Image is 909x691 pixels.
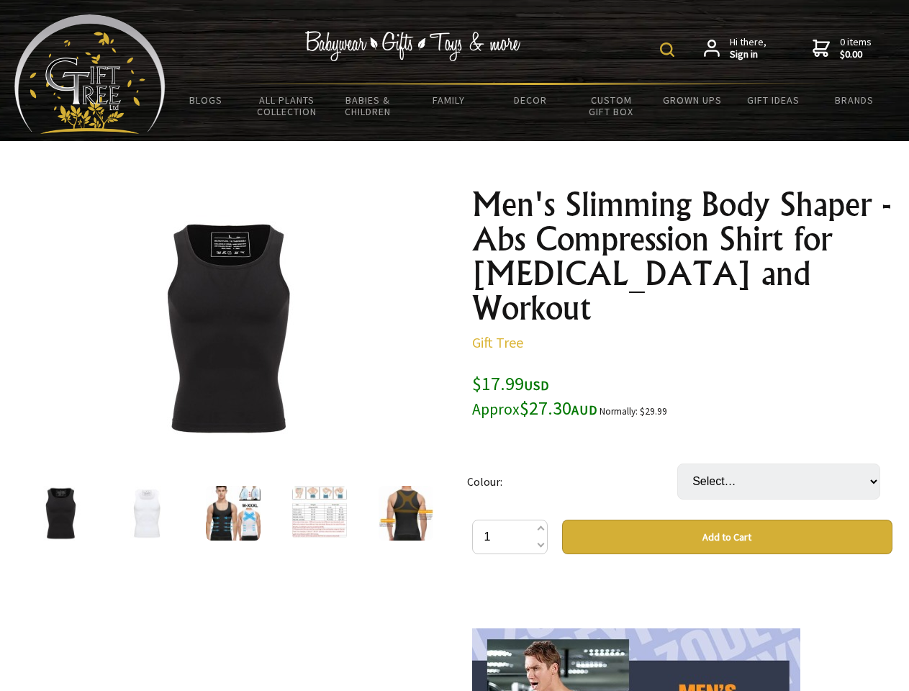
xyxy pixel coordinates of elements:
a: BLOGS [166,85,247,115]
img: product search [660,42,674,57]
img: Men's Slimming Body Shaper - Abs Compression Shirt for Gynecomastia and Workout [33,486,88,541]
img: Men's Slimming Body Shaper - Abs Compression Shirt for Gynecomastia and Workout [206,486,261,541]
span: AUD [571,402,597,418]
a: 0 items$0.00 [813,36,872,61]
a: Family [409,85,490,115]
button: Add to Cart [562,520,892,554]
a: Hi there,Sign in [704,36,766,61]
span: Hi there, [730,36,766,61]
strong: Sign in [730,48,766,61]
img: Men's Slimming Body Shaper - Abs Compression Shirt for Gynecomastia and Workout [379,486,433,541]
small: Normally: $29.99 [600,405,667,417]
a: Gift Ideas [733,85,814,115]
a: Brands [814,85,895,115]
a: Grown Ups [651,85,733,115]
span: 0 items [840,35,872,61]
img: Men's Slimming Body Shaper - Abs Compression Shirt for Gynecomastia and Workout [115,215,340,440]
img: Men's Slimming Body Shaper - Abs Compression Shirt for Gynecomastia and Workout [292,486,347,541]
img: Men's Slimming Body Shaper - Abs Compression Shirt for Gynecomastia and Workout [119,486,174,541]
small: Approx [472,399,520,419]
a: All Plants Collection [247,85,328,127]
strong: $0.00 [840,48,872,61]
a: Babies & Children [327,85,409,127]
a: Custom Gift Box [571,85,652,127]
span: $17.99 $27.30 [472,371,597,420]
h1: Men's Slimming Body Shaper - Abs Compression Shirt for [MEDICAL_DATA] and Workout [472,187,892,325]
a: Gift Tree [472,333,523,351]
img: Babyware - Gifts - Toys and more... [14,14,166,134]
td: Colour: [467,443,677,520]
span: USD [524,377,549,394]
img: Babywear - Gifts - Toys & more [305,31,521,61]
a: Decor [489,85,571,115]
